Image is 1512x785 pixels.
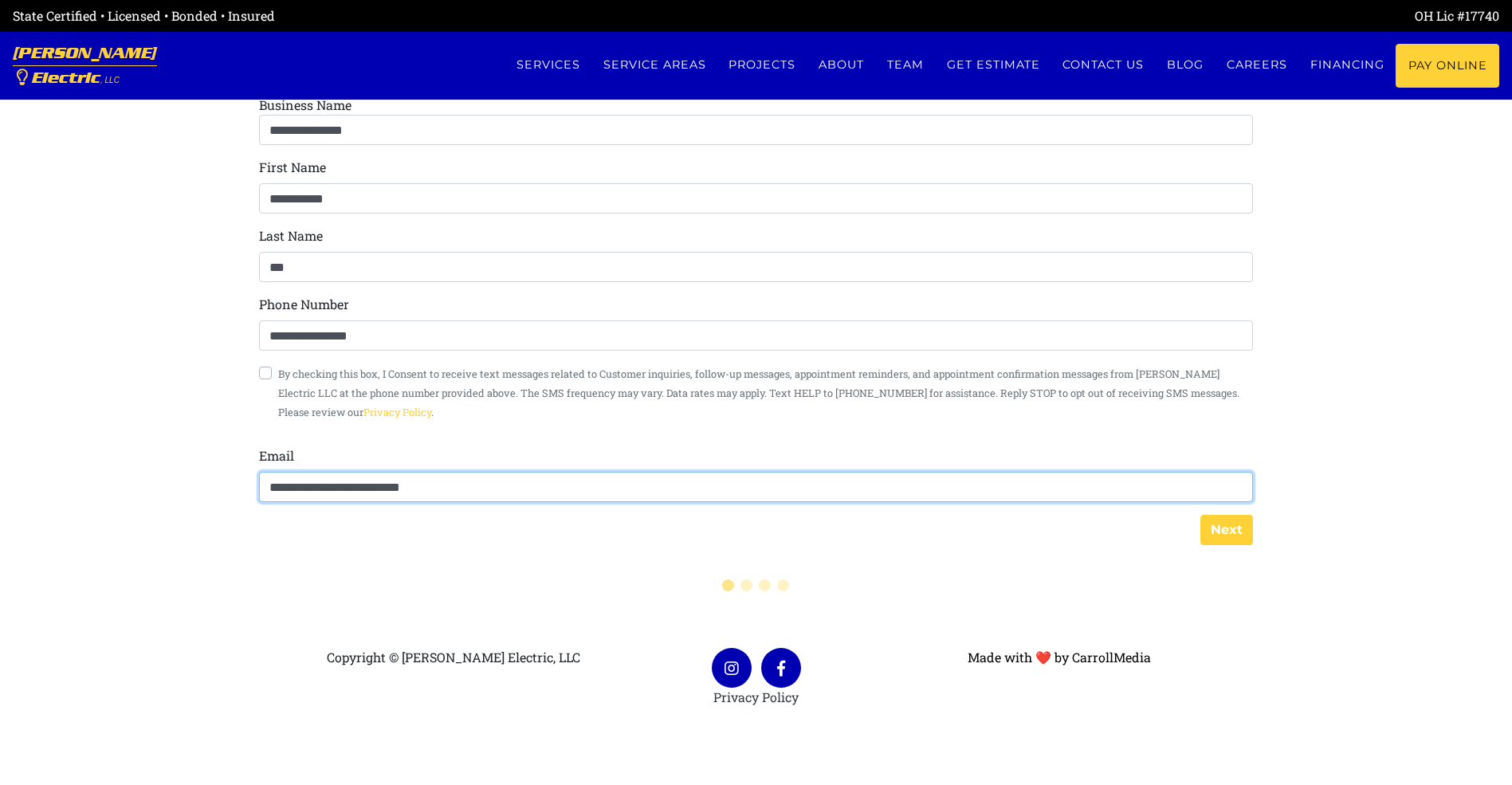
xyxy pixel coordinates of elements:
[1298,44,1396,86] a: Financing
[13,6,756,26] div: State Certified • Licensed • Bonded • Insured
[756,6,1500,26] div: OH Lic #17740
[259,96,351,113] label: Business Name
[259,295,349,314] label: Phone Number
[278,367,1239,418] small: By checking this box, I Consent to receive text messages related to Customer inquiries, follow-up...
[1156,44,1215,86] a: Blog
[591,44,717,86] a: Service Areas
[935,44,1051,86] a: Get estimate
[1396,44,1499,88] a: Pay Online
[505,44,591,86] a: Services
[259,158,326,177] label: First Name
[363,406,431,418] a: Privacy Policy
[717,44,807,86] a: Projects
[259,226,323,245] label: Last Name
[807,44,876,86] a: About
[1215,44,1299,86] a: Careers
[968,649,1151,665] a: Made with ❤ by CarrollMedia
[259,446,294,465] label: Email
[713,689,799,705] a: Privacy Policy
[13,32,157,100] a: [PERSON_NAME] Electric, LLC
[327,649,580,665] span: Copyright © [PERSON_NAME] Electric, LLC
[100,76,120,84] span: , LLC
[1200,515,1253,545] button: Next
[1051,44,1156,86] a: Contact us
[876,44,936,86] a: Team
